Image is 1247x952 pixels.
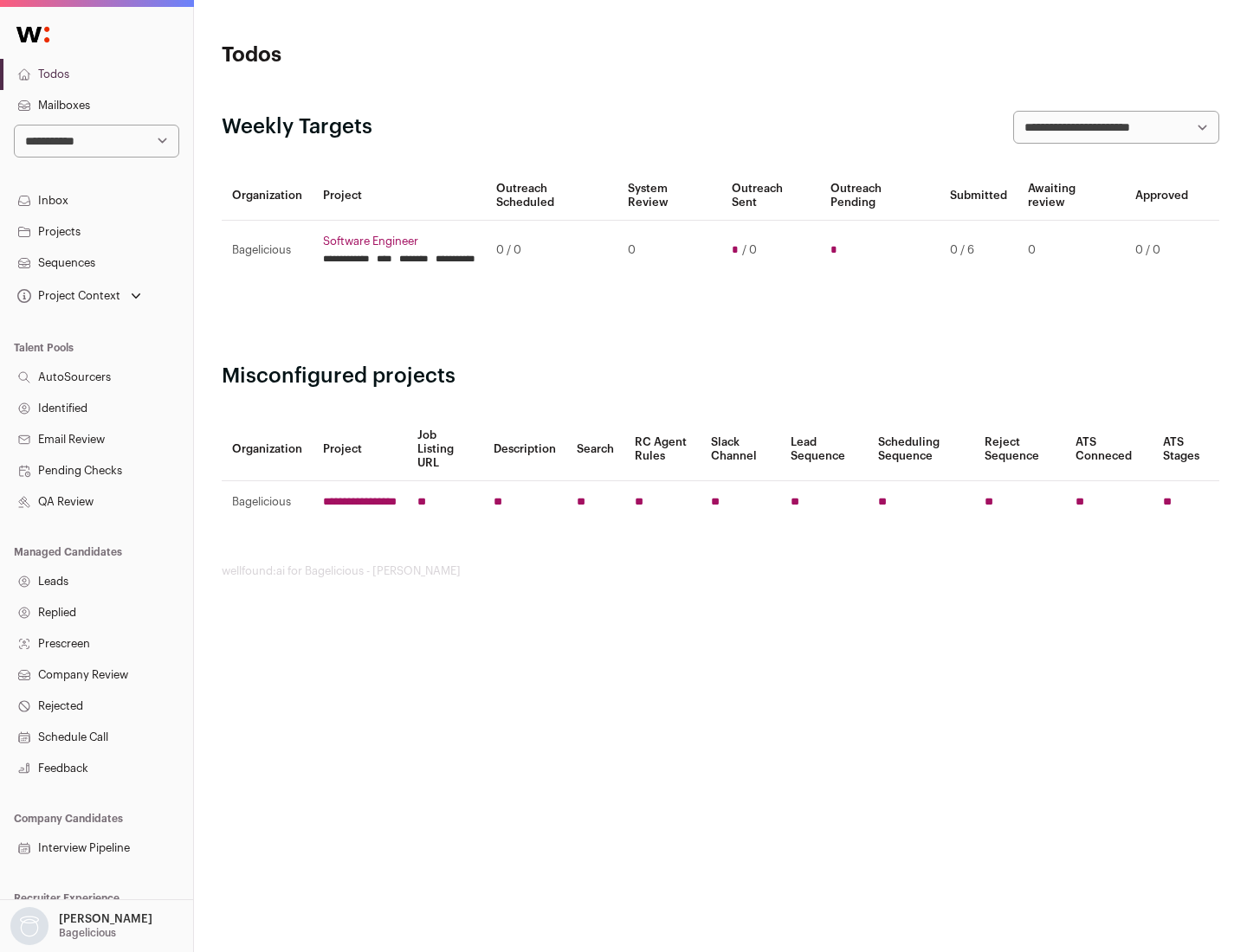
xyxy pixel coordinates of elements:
[566,418,624,481] th: Search
[1125,221,1199,280] td: 0 / 0
[486,221,617,280] td: 0 / 0
[407,418,483,481] th: Job Listing URL
[222,171,313,221] th: Organization
[721,171,821,221] th: Outreach Sent
[10,907,48,945] img: nopic.png
[940,171,1018,221] th: Submitted
[313,171,486,221] th: Project
[313,418,407,481] th: Project
[222,481,313,524] td: Bagelicious
[820,171,939,221] th: Outreach Pending
[486,171,617,221] th: Outreach Scheduled
[617,221,720,280] td: 0
[1153,418,1219,481] th: ATS Stages
[59,926,116,940] p: Bagelicious
[701,418,780,481] th: Slack Channel
[617,171,720,221] th: System Review
[1018,221,1125,280] td: 0
[222,564,1219,578] footer: wellfound:ai for Bagelicious - [PERSON_NAME]
[222,363,1219,390] h2: Misconfigured projects
[780,418,868,481] th: Lead Sequence
[624,418,700,481] th: RC Agent Rules
[1018,171,1125,221] th: Awaiting review
[59,912,152,926] p: [PERSON_NAME]
[940,221,1018,280] td: 0 / 6
[222,42,554,69] h1: Todos
[483,418,566,481] th: Description
[1125,171,1199,221] th: Approved
[14,284,145,308] button: Open dropdown
[222,221,313,280] td: Bagelicious
[1065,418,1152,481] th: ATS Conneced
[868,418,974,481] th: Scheduling Sequence
[222,418,313,481] th: Organization
[222,113,372,141] h2: Weekly Targets
[14,289,120,303] div: Project Context
[742,243,757,257] span: / 0
[7,907,156,945] button: Open dropdown
[7,17,59,52] img: Wellfound
[323,235,475,248] a: Software Engineer
[974,418,1066,481] th: Reject Sequence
